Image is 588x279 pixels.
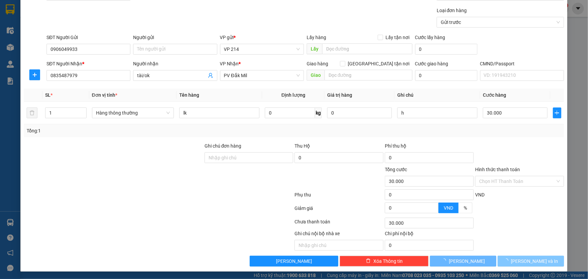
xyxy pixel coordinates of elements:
[437,8,467,13] label: Loại đơn hàng
[295,240,383,251] input: Nhập ghi chú
[294,191,384,203] div: Phụ thu
[27,127,227,134] div: Tổng: 1
[385,230,474,240] div: Chi phí nội bộ
[45,92,51,98] span: SL
[340,256,429,267] button: deleteXóa Thông tin
[480,60,564,67] div: CMND/Passport
[373,257,403,265] span: Xóa Thông tin
[553,107,561,118] button: plus
[133,34,217,41] div: Người gửi
[415,61,448,66] label: Cước giao hàng
[224,70,300,81] span: PV Đắk Mil
[366,258,371,264] span: delete
[511,257,558,265] span: [PERSON_NAME] và In
[295,230,383,240] div: Ghi chú nội bộ nhà xe
[475,192,485,197] span: VND
[322,43,412,54] input: Dọc đường
[385,167,407,172] span: Tổng cước
[553,110,561,116] span: plus
[276,257,312,265] span: [PERSON_NAME]
[220,61,239,66] span: VP Nhận
[397,107,477,118] input: Ghi Chú
[383,34,412,41] span: Lấy tận nơi
[30,72,40,77] span: plus
[133,60,217,67] div: Người nhận
[295,143,310,149] span: Thu Hộ
[327,92,352,98] span: Giá trị hàng
[441,17,560,27] span: Gửi trước
[27,107,37,118] button: delete
[307,61,328,66] span: Giao hàng
[345,60,412,67] span: [GEOGRAPHIC_DATA] tận nơi
[327,107,392,118] input: 0
[294,205,384,216] div: Giảm giá
[307,35,326,40] span: Lấy hàng
[504,258,511,263] span: loading
[205,152,293,163] input: Ghi chú đơn hàng
[47,60,130,67] div: SĐT Người Nhận
[395,89,480,102] th: Ghi chú
[475,167,520,172] label: Hình thức thanh toán
[92,92,117,98] span: Đơn vị tính
[179,92,199,98] span: Tên hàng
[294,218,384,230] div: Chưa thanh toán
[205,143,242,149] label: Ghi chú đơn hàng
[47,34,130,41] div: SĐT Người Gửi
[441,258,449,263] span: loading
[179,107,259,118] input: VD: Bàn, Ghế
[415,44,477,55] input: Cước lấy hàng
[307,43,322,54] span: Lấy
[449,257,485,265] span: [PERSON_NAME]
[96,108,170,118] span: Hàng thông thường
[281,92,305,98] span: Định lượng
[464,205,467,211] span: %
[430,256,496,267] button: [PERSON_NAME]
[498,256,564,267] button: [PERSON_NAME] và In
[415,70,477,81] input: Cước giao hàng
[250,256,339,267] button: [PERSON_NAME]
[385,142,474,152] div: Phí thu hộ
[483,92,506,98] span: Cước hàng
[315,107,322,118] span: kg
[220,34,304,41] div: VP gửi
[29,69,40,80] button: plus
[415,35,445,40] label: Cước lấy hàng
[307,70,324,81] span: Giao
[208,73,213,78] span: user-add
[444,205,453,211] span: VND
[224,44,300,54] span: VP 214
[324,70,412,81] input: Dọc đường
